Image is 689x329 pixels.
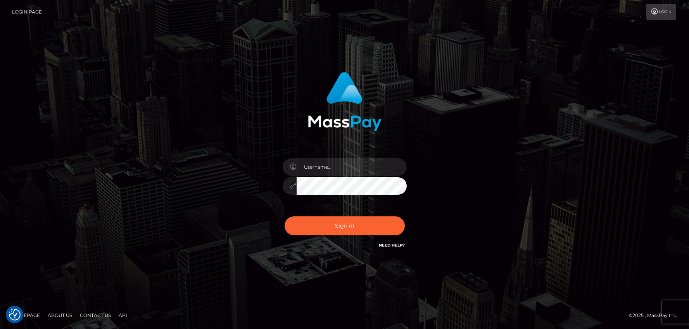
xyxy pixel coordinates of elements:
img: MassPay Login [308,72,382,131]
input: Username... [297,158,407,176]
a: Login [646,4,676,20]
a: Need Help? [379,243,405,248]
button: Consent Preferences [9,309,21,320]
a: Login Page [12,4,42,20]
a: Contact Us [77,309,114,321]
a: About Us [45,309,75,321]
img: Revisit consent button [9,309,21,320]
div: © 2025 , MassPay Inc. [629,311,683,320]
button: Sign in [285,216,405,235]
a: API [116,309,130,321]
a: Homepage [9,309,43,321]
